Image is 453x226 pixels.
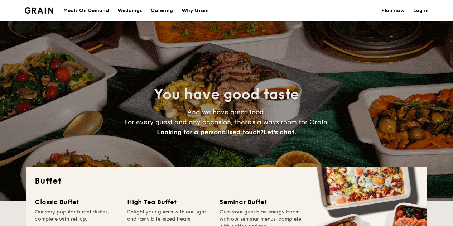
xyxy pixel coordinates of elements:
[25,7,54,14] img: Grain
[264,128,296,136] span: Let's chat.
[35,197,119,207] div: Classic Buffet
[35,175,419,187] h2: Buffet
[25,7,54,14] a: Logotype
[220,197,303,207] div: Seminar Buffet
[127,197,211,207] div: High Tea Buffet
